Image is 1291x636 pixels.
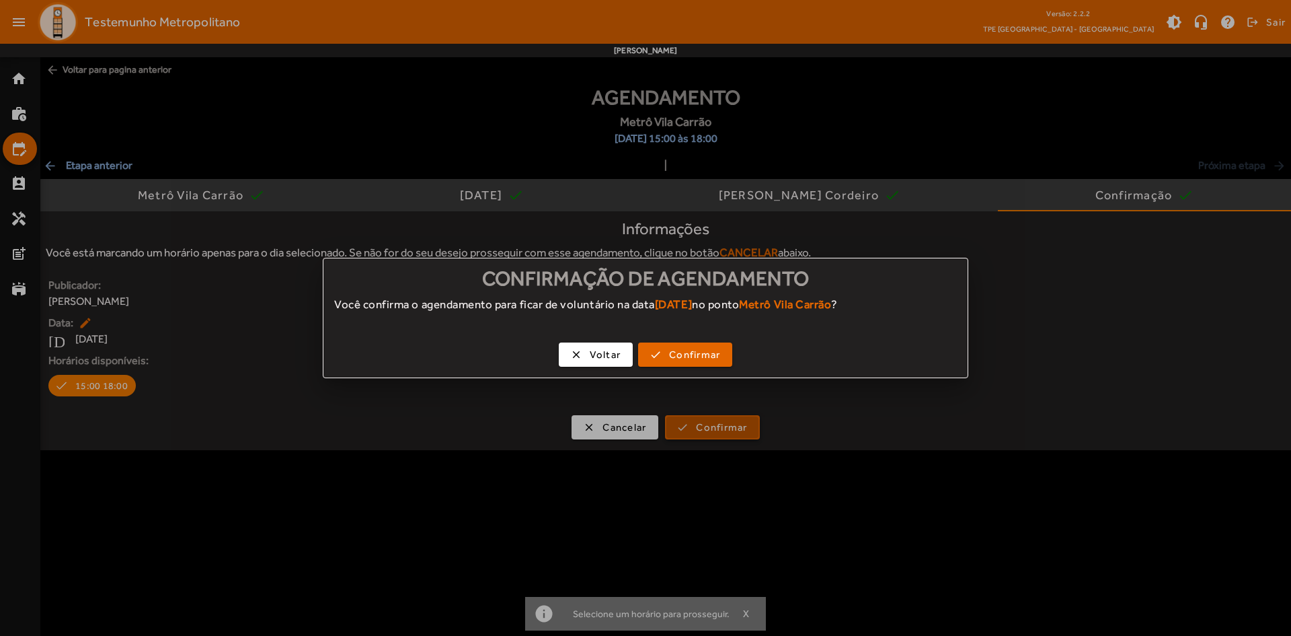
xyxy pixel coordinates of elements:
strong: Metrô Vila Carrão [739,297,831,311]
span: Confirmar [669,347,720,363]
span: Confirmação de agendamento [482,267,810,290]
strong: [DATE] [655,297,692,311]
div: Você confirma o agendamento para ficar de voluntário na data no ponto ? [323,296,968,326]
span: Voltar [590,347,621,363]
button: Voltar [559,343,633,367]
button: Confirmar [638,343,732,367]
